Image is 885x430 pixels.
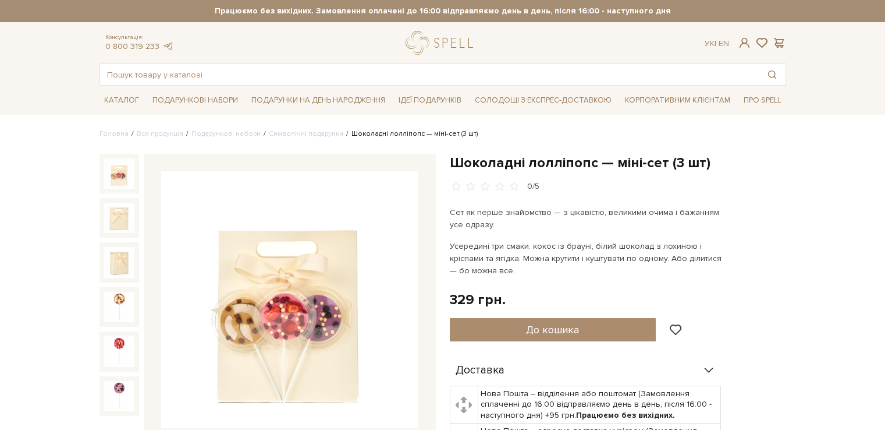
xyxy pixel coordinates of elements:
[759,64,786,85] button: Пошук товару у каталозі
[343,129,478,139] li: Шоколадні лолліпопс — міні-сет (3 шт)
[148,91,243,110] a: Подарункові набори
[526,323,579,336] span: До кошика
[105,34,174,41] span: Консультація:
[450,206,723,231] p: Сет як перше знайомство — з цікавістю, великими очима і бажанням усе одразу.
[739,91,786,110] a: Про Spell
[394,91,466,110] a: Ідеї подарунків
[456,365,504,376] span: Доставка
[715,38,716,48] span: |
[450,291,506,309] div: 329 грн.
[620,91,735,110] a: Корпоративним клієнтам
[104,158,134,189] img: Шоколадні лолліпопс — міні-сет (3 шт)
[100,64,759,85] input: Пошук товару у каталозі
[269,129,343,138] a: Символічні подарунки
[719,38,729,48] a: En
[161,171,418,429] img: Шоколадні лолліпопс — міні-сет (3 шт)
[105,41,159,51] a: 0 800 319 233
[450,318,656,341] button: До кошика
[406,31,478,55] a: logo
[104,381,134,411] img: Шоколадні лолліпопс — міні-сет (3 шт)
[104,247,134,277] img: Шоколадні лолліпопс — міні-сет (3 шт)
[137,129,183,138] a: Вся продукція
[104,203,134,233] img: Шоколадні лолліпопс — міні-сет (3 шт)
[450,240,723,277] p: Усередині три смаки: кокос із брауні, білий шоколад з лохиною і кріспами та ягідка. Можна крутити...
[99,6,786,16] strong: Працюємо без вихідних. Замовлення оплачені до 16:00 відправляємо день в день, після 16:00 - насту...
[247,91,390,110] a: Подарунки на День народження
[104,336,134,366] img: Шоколадні лолліпопс — міні-сет (3 шт)
[104,292,134,322] img: Шоколадні лолліпопс — міні-сет (3 шт)
[99,91,144,110] a: Каталог
[450,154,786,172] h1: Шоколадні лолліпопс — міні-сет (3 шт)
[162,41,174,51] a: telegram
[478,386,720,424] td: Нова Пошта – відділення або поштомат (Замовлення сплаченні до 16:00 відправляємо день в день, піс...
[191,129,261,138] a: Подарункові набори
[705,38,729,49] div: Ук
[99,129,129,138] a: Головна
[470,90,616,110] a: Солодощі з експрес-доставкою
[527,181,539,192] div: 0/5
[576,410,675,420] b: Працюємо без вихідних.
